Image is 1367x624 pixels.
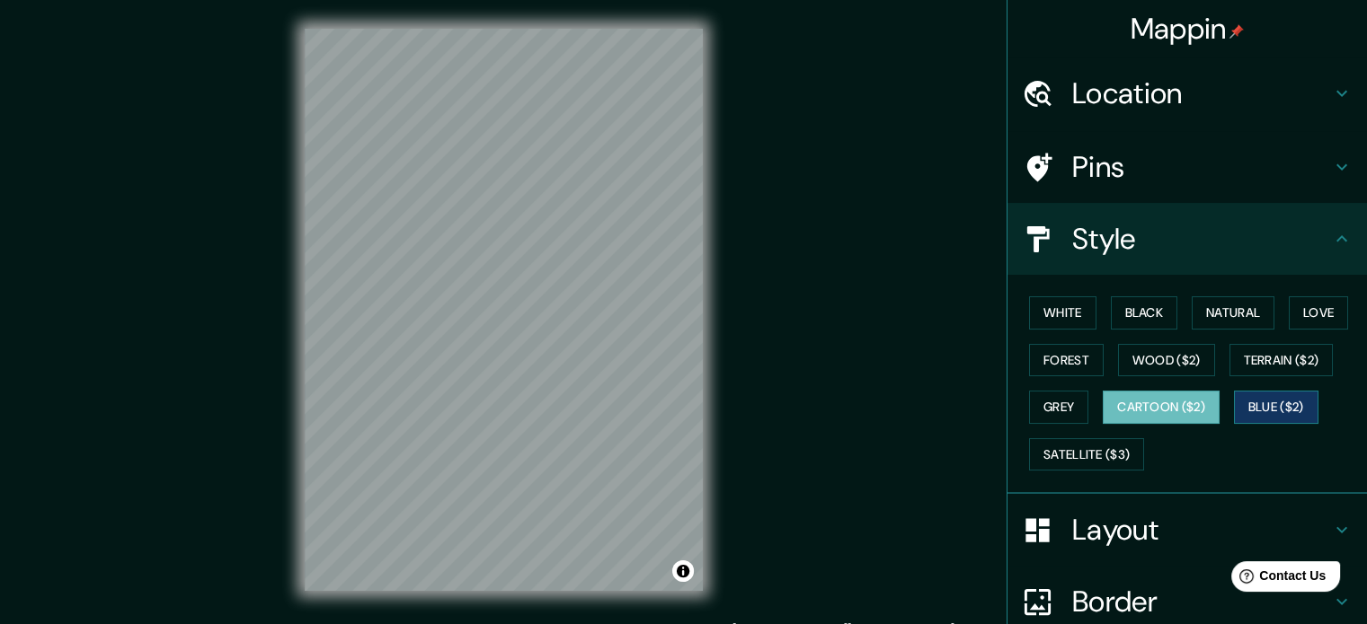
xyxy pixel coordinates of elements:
h4: Style [1072,221,1331,257]
div: Layout [1007,494,1367,566]
button: White [1029,296,1096,330]
button: Wood ($2) [1118,344,1215,377]
img: pin-icon.png [1229,24,1244,39]
button: Love [1289,296,1348,330]
button: Blue ($2) [1234,391,1318,424]
div: Pins [1007,131,1367,203]
button: Toggle attribution [672,560,694,582]
h4: Border [1072,584,1331,620]
button: Satellite ($3) [1029,438,1144,471]
button: Terrain ($2) [1229,344,1334,377]
button: Cartoon ($2) [1103,391,1220,424]
iframe: Help widget launcher [1207,554,1347,604]
h4: Layout [1072,512,1331,548]
h4: Mappin [1131,11,1245,47]
canvas: Map [305,29,703,591]
h4: Location [1072,75,1331,111]
button: Natural [1192,296,1274,330]
button: Grey [1029,391,1088,424]
div: Location [1007,57,1367,129]
div: Style [1007,203,1367,275]
button: Black [1111,296,1178,330]
button: Forest [1029,344,1104,377]
h4: Pins [1072,149,1331,185]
